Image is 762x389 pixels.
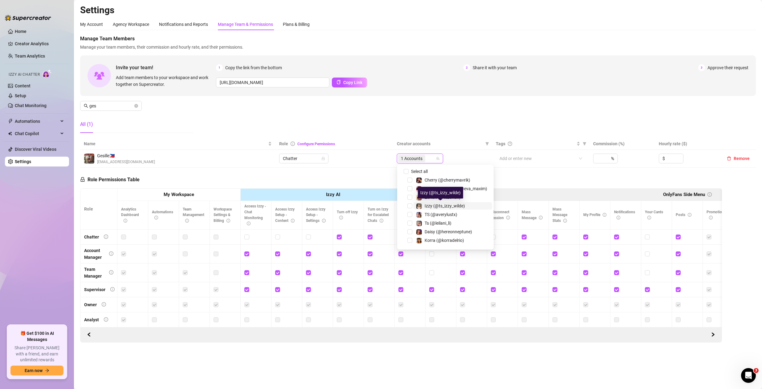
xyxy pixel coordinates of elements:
span: lock [80,177,85,182]
span: Select tree node [407,195,412,200]
span: 3 [698,64,705,71]
span: Team Management [183,207,204,223]
a: Chat Monitoring [15,103,47,108]
span: Role [279,141,288,146]
img: Korra (@korradelrio) [416,238,422,243]
span: Select tree node [407,203,412,208]
img: Eva (@eva_maxim) [416,186,422,192]
span: Mass Message [522,210,543,220]
th: Role [80,189,117,230]
span: Manage Team Members [80,35,756,42]
span: Chatter [283,154,325,163]
button: Remove [724,155,752,162]
span: Automations [15,116,59,126]
span: info-circle [109,251,113,256]
img: Cherry (@cherrymavrik) [416,178,422,183]
span: 3 [754,368,759,373]
span: filter [484,139,490,148]
span: My Profile [583,213,606,217]
span: lock [321,157,325,160]
span: question-circle [508,142,512,146]
a: Configure Permissions [297,142,335,146]
div: Account Manager [84,247,104,261]
span: Turn on Izzy for Escalated Chats [368,207,389,223]
span: copy [336,80,341,84]
span: info-circle [154,216,158,219]
span: info-circle [688,213,691,217]
span: Cherry (@cherrymavrik) [425,178,470,182]
span: delete [727,156,731,161]
span: Copy the link from the bottom [225,64,282,71]
span: Korra (@korradelrio) [425,238,464,243]
span: Select tree node [407,186,412,191]
span: Posts [676,213,691,217]
span: 2 [463,64,470,71]
span: info-circle [102,302,106,307]
span: Copy Link [343,80,362,85]
span: info-circle [380,219,383,223]
th: Name [80,138,275,150]
span: Access Izzy Setup - Content [275,207,295,223]
a: Content [15,83,31,88]
span: Earn now [25,368,43,373]
span: right [711,332,715,337]
span: Workspace Settings & Billing [214,207,232,223]
span: 1 Accounts [401,155,422,162]
span: Access Izzy - Chat Monitoring [244,204,266,226]
span: Disconnect Session [491,210,510,220]
img: Izzy (@ts_izzy_wilde) [416,203,422,209]
a: Home [15,29,26,34]
span: Add team members to your workspace and work together on Supercreator. [116,74,214,88]
img: logo-BBDzfeDw.svg [5,15,51,21]
span: Automations [152,210,173,220]
div: My Account [80,21,103,28]
span: info-circle [247,222,251,225]
span: Notifications [614,210,635,220]
button: close-circle [134,104,138,108]
span: info-circle [109,270,113,275]
span: Select tree node [407,229,412,234]
span: TS (@averylustx) [425,212,457,217]
span: Share it with your team [473,64,517,71]
span: Select tree node [407,178,412,182]
span: Daisy (@hereonneptune) [425,229,472,234]
img: Gesille [84,154,94,164]
iframe: Intercom live chat [741,368,756,383]
span: info-circle [291,142,295,146]
div: Owner [84,301,97,308]
span: Select tree node [407,221,412,226]
strong: My Workspace [164,192,194,197]
span: filter [581,139,588,148]
span: left [87,332,91,337]
span: [PERSON_NAME] (@eva_maxim) [425,186,487,191]
img: Ts (@leilani_li) [416,221,422,226]
h5: Role Permissions Table [80,176,140,183]
span: info-circle [539,216,543,219]
span: Access Izzy Setup - Settings [306,207,326,223]
div: Analyst [84,316,99,323]
span: Select tree node [407,238,412,243]
span: info-circle [291,219,295,223]
span: Analytics Dashboard [121,207,139,223]
span: Ts (@leilani_li) [425,221,451,226]
div: Izzy (@ts_izzy_wilde) [418,187,463,199]
span: Turn off Izzy [337,210,358,220]
span: info-circle [110,287,115,291]
input: Search members [89,102,133,109]
span: arrow-right [45,368,49,373]
h2: Settings [80,4,756,16]
div: Manage Team & Permissions [218,21,273,28]
span: info-circle [707,192,712,197]
span: Remove [734,156,750,161]
span: Approve their request [707,64,748,71]
span: [EMAIL_ADDRESS][DOMAIN_NAME] [97,159,155,165]
span: 1 [216,64,223,71]
span: filter [583,142,586,146]
span: 1 Accounts [398,155,425,162]
span: 🎁 Get $100 in AI Messages [10,331,63,343]
strong: OnlyFans Side Menu [663,192,705,197]
div: Team Manager [84,266,104,279]
span: Your Cards [645,210,663,220]
span: Tags [496,140,505,147]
